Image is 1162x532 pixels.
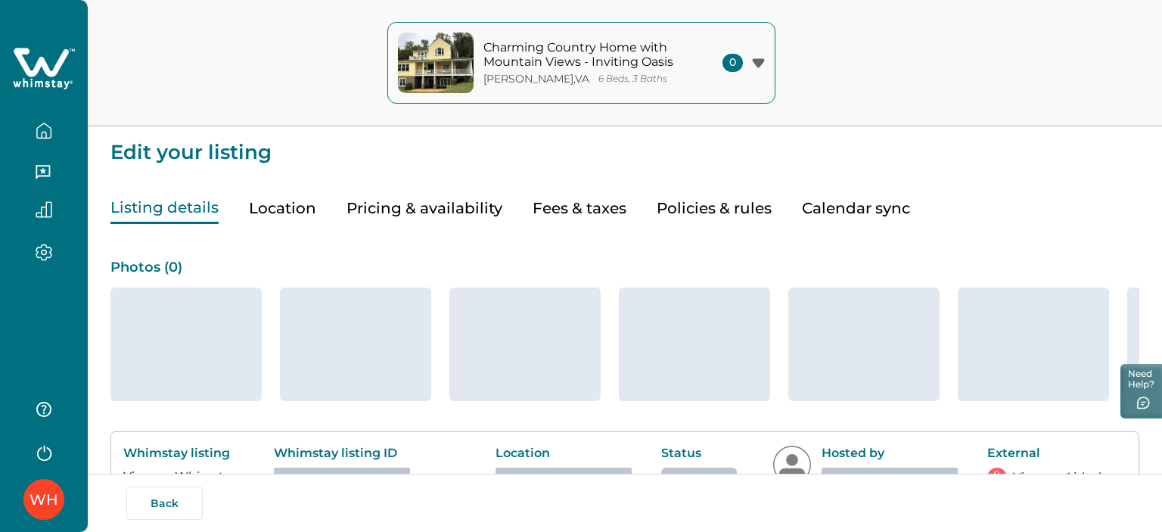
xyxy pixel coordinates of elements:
p: Edit your listing [110,126,1139,163]
p: External [987,446,1108,461]
span: 0 [722,54,743,72]
a: View on Airbnb [1013,468,1107,487]
p: 6 Beds, 3 Baths [598,73,667,85]
p: Charming Country Home with Mountain Views - Inviting Oasis [483,40,688,70]
button: Calendar sync [802,193,910,224]
p: Photos ( 0 ) [110,260,1139,275]
button: Listing details [110,193,219,224]
p: Status [661,446,744,461]
img: property-cover [398,33,474,93]
button: property-coverCharming Country Home with Mountain Views - Inviting Oasis[PERSON_NAME],VA6 Beds, 3... [387,22,775,104]
p: [PERSON_NAME] , VA [483,73,589,86]
button: Fees & taxes [533,193,626,224]
button: Policies & rules [657,193,772,224]
button: Pricing & availability [346,193,502,224]
p: Hosted by [822,446,958,461]
p: Location [496,446,632,461]
a: View on Whimstay [123,469,238,484]
p: Whimstay listing [123,446,244,461]
button: Back [126,487,203,520]
button: Location [249,193,316,224]
p: Whimstay listing ID [274,446,467,461]
div: Whimstay Host [30,481,58,518]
